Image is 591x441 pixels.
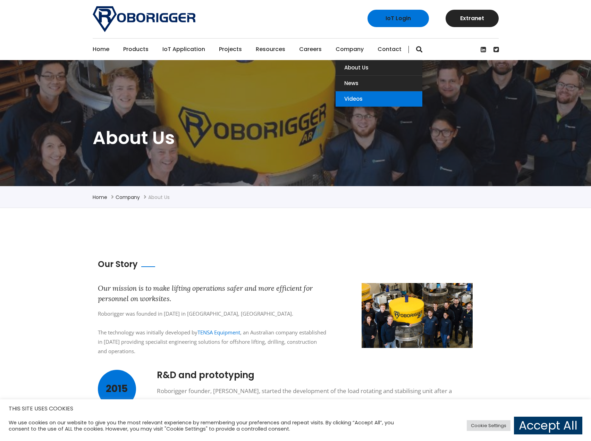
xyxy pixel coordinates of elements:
[378,39,402,60] a: Contact
[148,193,170,201] li: About Us
[336,91,422,107] a: Videos
[299,39,322,60] a: Careers
[514,417,582,434] a: Accept All
[98,309,327,356] div: Roborigger was founded in [DATE] in [GEOGRAPHIC_DATA], [GEOGRAPHIC_DATA]. The technology was init...
[93,6,195,32] img: Roborigger
[116,194,140,201] a: Company
[219,39,242,60] a: Projects
[98,283,327,304] div: Our mission is to make lifting operations safer and more efficient for personnel on worksites.
[9,404,582,413] h5: THIS SITE USES COOKIES
[368,10,429,27] a: IoT Login
[336,60,422,75] a: About Us
[123,39,149,60] a: Products
[467,420,510,431] a: Cookie Settings
[9,419,410,432] div: We use cookies on our website to give you the most relevant experience by remembering your prefer...
[336,76,422,91] a: News
[93,39,109,60] a: Home
[362,283,473,348] img: image
[93,194,107,201] a: Home
[98,370,136,408] div: 2015
[256,39,285,60] a: Resources
[446,10,499,27] a: Extranet
[157,386,483,439] div: Roborigger founder, [PERSON_NAME], started the development of the load rotating and stabilising u...
[98,258,138,270] h2: Our Story
[197,329,240,336] a: TENSA Equipment
[93,126,499,150] h1: About Us
[157,370,483,381] h3: R&D and prototyping
[336,39,364,60] a: Company
[162,39,205,60] a: IoT Application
